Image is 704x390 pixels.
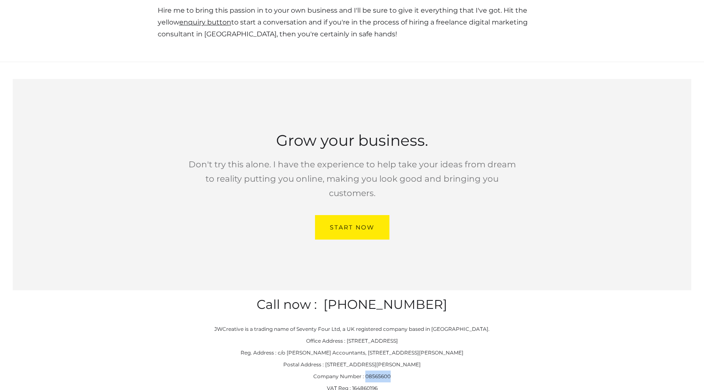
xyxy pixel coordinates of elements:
a: enquiry button [179,18,231,26]
div: Don't try this alone. I have the experience to help take your ideas from dream to reality putting... [184,157,521,200]
div: Start Now [330,222,375,233]
p: Call now : [PHONE_NUMBER] [111,299,593,311]
div: Grow your business. [184,130,521,151]
a: Start Now [315,215,389,240]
